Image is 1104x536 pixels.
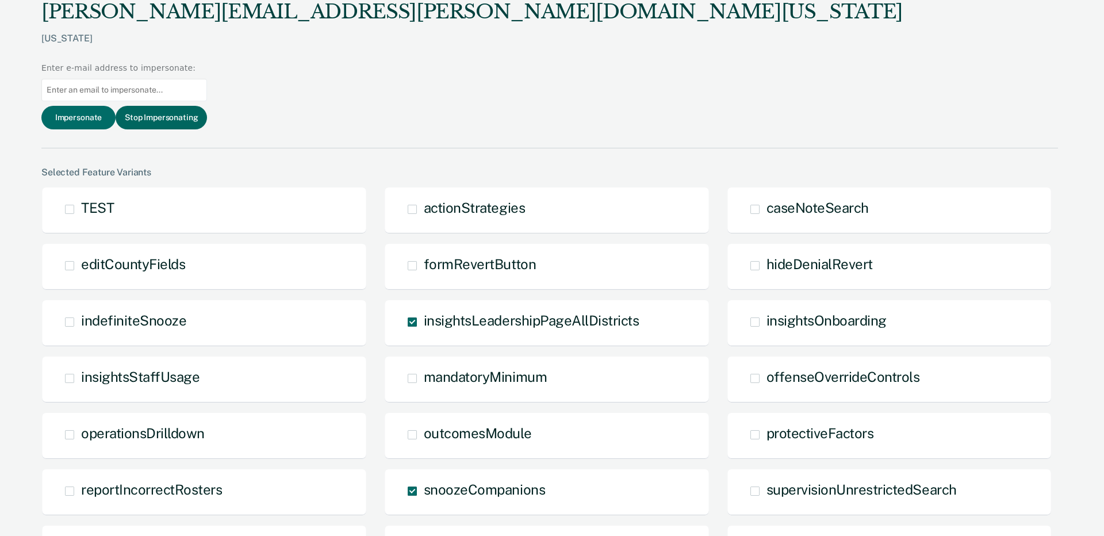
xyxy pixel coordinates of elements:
button: Stop Impersonating [116,106,207,129]
span: insightsLeadershipPageAllDistricts [424,312,639,328]
div: Selected Feature Variants [41,167,1058,178]
span: caseNoteSearch [766,200,869,216]
span: hideDenialRevert [766,256,873,272]
span: indefiniteSnooze [81,312,186,328]
button: Impersonate [41,106,116,129]
span: editCountyFields [81,256,185,272]
div: [US_STATE] [41,33,903,62]
span: formRevertButton [424,256,536,272]
span: offenseOverrideControls [766,369,920,385]
span: insightsOnboarding [766,312,887,328]
span: outcomesModule [424,425,531,441]
span: protectiveFactors [766,425,874,441]
span: snoozeCompanions [424,481,545,497]
div: Enter e-mail address to impersonate: [41,62,207,74]
span: actionStrategies [424,200,525,216]
span: TEST [81,200,114,216]
input: Enter an email to impersonate... [41,79,207,101]
span: supervisionUnrestrictedSearch [766,481,957,497]
span: operationsDrilldown [81,425,205,441]
span: mandatoryMinimum [424,369,547,385]
span: insightsStaffUsage [81,369,200,385]
span: reportIncorrectRosters [81,481,222,497]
